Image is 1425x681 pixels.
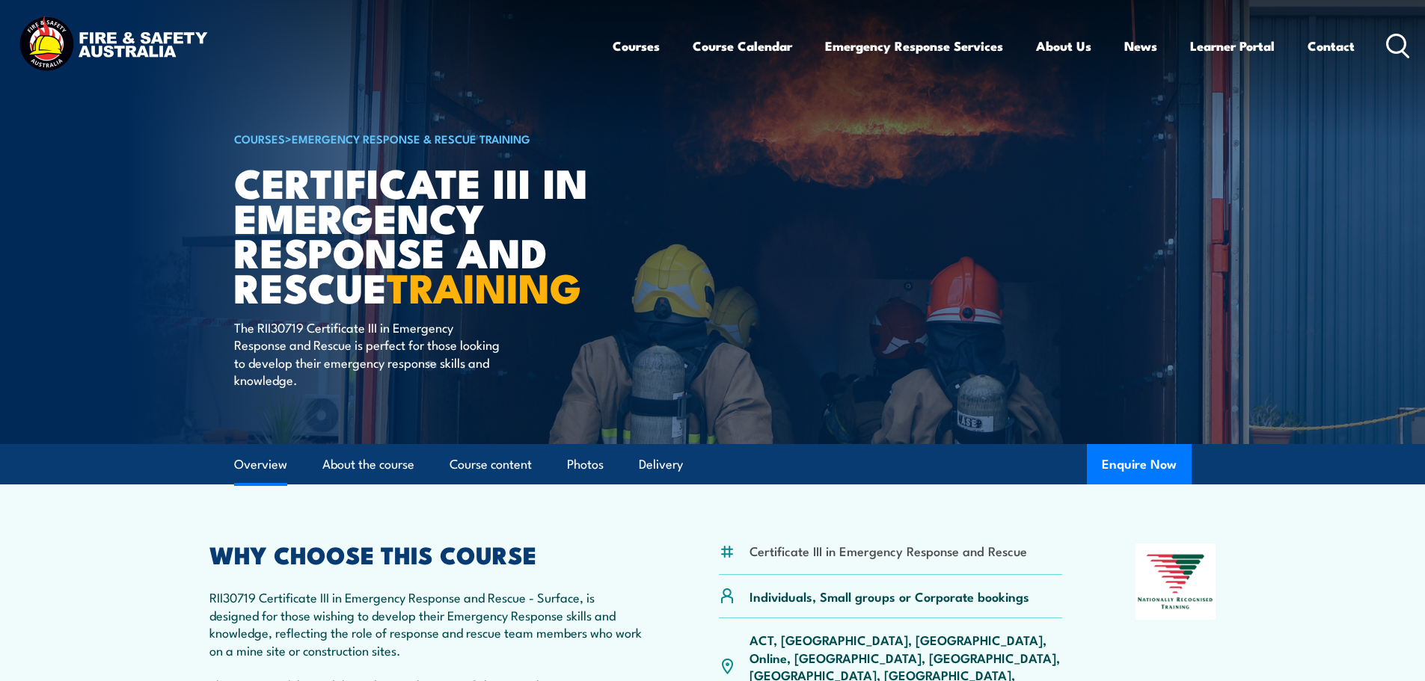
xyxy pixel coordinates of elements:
img: Nationally Recognised Training logo. [1136,543,1216,620]
a: Overview [234,445,287,484]
a: Course content [450,445,532,484]
a: Emergency Response Services [825,26,1003,66]
a: About Us [1036,26,1091,66]
a: Delivery [639,445,683,484]
a: Emergency Response & Rescue Training [292,130,530,147]
li: Certificate III in Emergency Response and Rescue [750,542,1027,559]
a: Contact [1308,26,1355,66]
h6: > [234,129,604,147]
a: News [1124,26,1157,66]
p: Individuals, Small groups or Corporate bookings [750,588,1029,605]
h1: Certificate III in Emergency Response and Rescue [234,164,604,304]
a: About the course [322,445,414,484]
p: The RII30719 Certificate III in Emergency Response and Rescue is perfect for those looking to dev... [234,318,507,389]
a: Photos [567,445,604,484]
a: Courses [613,26,660,66]
a: Course Calendar [693,26,792,66]
a: Learner Portal [1190,26,1275,66]
strong: TRAINING [387,255,581,317]
button: Enquire Now [1087,444,1192,484]
a: COURSES [234,130,285,147]
h2: WHY CHOOSE THIS COURSE [209,543,646,564]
